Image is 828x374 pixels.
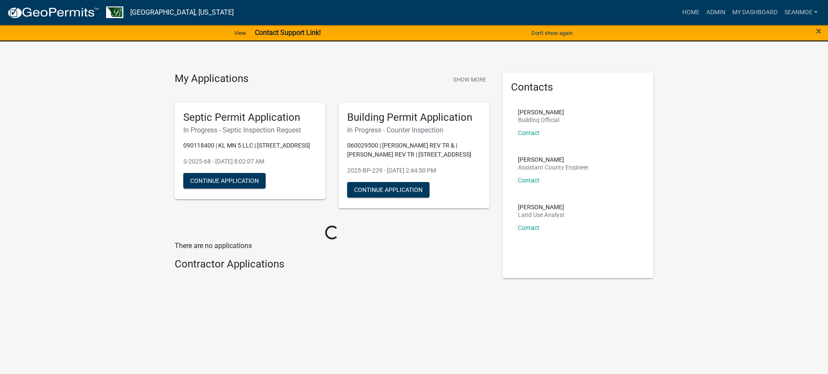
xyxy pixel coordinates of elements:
p: There are no applications [175,241,489,251]
button: Don't show again [528,26,576,40]
a: [GEOGRAPHIC_DATA], [US_STATE] [130,5,234,20]
strong: Contact Support Link! [255,28,321,37]
p: [PERSON_NAME] [518,204,565,210]
button: Continue Application [183,173,266,189]
h4: My Applications [175,72,248,85]
button: Close [816,26,822,36]
p: 090118400 | KL MN 5 LLC | [STREET_ADDRESS] [183,141,317,150]
a: Contact [518,129,539,136]
p: Land Use Analyst [518,212,565,218]
button: Show More [450,72,489,87]
p: [PERSON_NAME] [518,109,564,115]
p: 060029500 | [PERSON_NAME] REV TR & | [PERSON_NAME] REV TR | [STREET_ADDRESS] [347,141,481,159]
a: Admin [703,4,729,21]
a: My Dashboard [729,4,781,21]
a: Contact [518,224,539,231]
wm-workflow-list-section: Contractor Applications [175,258,489,274]
h4: Contractor Applications [175,258,489,270]
button: Continue Application [347,182,430,198]
h5: Contacts [511,81,645,94]
p: [PERSON_NAME] [518,157,589,163]
p: 2025-BP-229 - [DATE] 2:44:50 PM [347,166,481,175]
h6: In Progress - Counter Inspection [347,126,481,134]
p: Building Official [518,117,564,123]
span: × [816,25,822,37]
h6: In Progress - Septic Inspection Request [183,126,317,134]
p: S-2025-68 - [DATE] 8:02:07 AM [183,157,317,166]
a: Home [679,4,703,21]
h5: Septic Permit Application [183,111,317,124]
a: Contact [518,177,539,184]
a: SeanMoe [781,4,821,21]
p: Assistant County Engineer [518,164,589,170]
img: Benton County, Minnesota [106,6,123,18]
a: View [231,26,250,40]
h5: Building Permit Application [347,111,481,124]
